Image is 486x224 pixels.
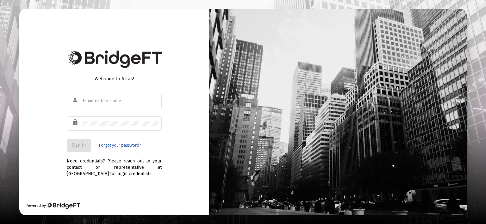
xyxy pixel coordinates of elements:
div: Need credentials? Please reach out to your contact or representative at [GEOGRAPHIC_DATA] for log... [67,152,162,177]
img: Bridge Financial Technology Logo [47,202,80,209]
img: Bridge Financial Technology Logo [67,50,162,68]
input: Email or Username [83,98,159,103]
div: Powered by [26,202,80,209]
button: Sign In [67,139,91,152]
mat-icon: person [72,96,79,104]
mat-icon: lock [72,119,79,126]
a: Forgot your password? [99,142,141,148]
div: Welcome to Atlas! [67,76,162,82]
span: Sign In [72,142,86,148]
